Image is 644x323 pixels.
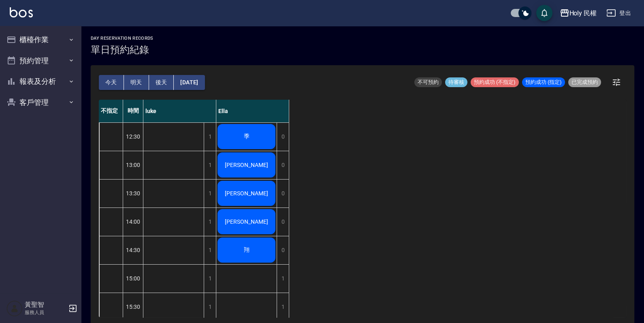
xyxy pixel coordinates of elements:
div: 1 [277,293,289,321]
div: Holy 民權 [569,8,597,18]
div: 14:00 [123,207,143,236]
span: 已完成預約 [568,79,601,86]
div: 1 [204,151,216,179]
img: Person [6,300,23,317]
div: 12:30 [123,122,143,151]
span: [PERSON_NAME] [223,218,270,225]
img: Logo [10,7,33,17]
div: 1 [204,236,216,264]
span: 不可預約 [414,79,442,86]
div: 14:30 [123,236,143,264]
div: 0 [277,236,289,264]
button: Holy 民權 [557,5,600,21]
div: 0 [277,180,289,207]
div: 1 [204,208,216,236]
div: 0 [277,151,289,179]
button: 櫃檯作業 [3,29,78,50]
button: 預約管理 [3,50,78,71]
h2: day Reservation records [91,36,154,41]
span: [PERSON_NAME] [223,162,270,168]
div: 1 [204,123,216,151]
button: 報表及分析 [3,71,78,92]
button: 登出 [603,6,634,21]
div: 不指定 [99,100,123,122]
span: 翔 [242,246,251,254]
div: 0 [277,123,289,151]
div: 時間 [123,100,143,122]
span: 預約成功 (不指定) [471,79,519,86]
button: save [536,5,552,21]
div: 1 [204,180,216,207]
div: 13:00 [123,151,143,179]
div: 15:00 [123,264,143,293]
h5: 黃聖智 [25,301,66,309]
button: 今天 [99,75,124,90]
div: 1 [277,265,289,293]
h3: 單日預約紀錄 [91,44,154,56]
div: 1 [204,293,216,321]
span: 待審核 [445,79,467,86]
div: 15:30 [123,293,143,321]
div: luke [143,100,216,122]
button: 後天 [149,75,174,90]
p: 服務人員 [25,309,66,316]
button: [DATE] [174,75,205,90]
span: 季 [242,133,251,140]
div: 13:30 [123,179,143,207]
button: 客戶管理 [3,92,78,113]
div: 0 [277,208,289,236]
span: 預約成功 (指定) [522,79,565,86]
div: 1 [204,265,216,293]
button: 明天 [124,75,149,90]
div: Ella [216,100,289,122]
span: [PERSON_NAME] [223,190,270,197]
